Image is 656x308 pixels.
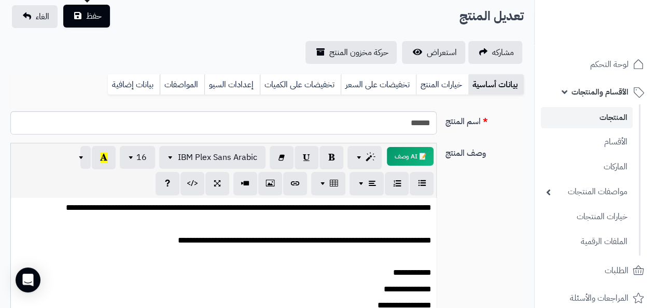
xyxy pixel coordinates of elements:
[570,291,629,305] span: المراجعات والأسئلة
[590,57,629,72] span: لوحة التحكم
[341,74,416,95] a: تخفيضات على السعر
[468,41,522,64] a: مشاركه
[441,143,528,159] label: وصف المنتج
[120,146,155,169] button: 16
[159,146,266,169] button: IBM Plex Sans Arabic
[585,29,646,51] img: logo-2.png
[387,147,434,166] button: 📝 AI وصف
[86,10,102,22] span: حفظ
[402,41,465,64] a: استعراض
[136,151,147,164] span: 16
[492,46,514,59] span: مشاركه
[204,74,260,95] a: إعدادات السيو
[329,46,388,59] span: حركة مخزون المنتج
[16,267,40,292] div: Open Intercom Messenger
[541,231,633,253] a: الملفات الرقمية
[305,41,397,64] a: حركة مخزون المنتج
[571,85,629,99] span: الأقسام والمنتجات
[160,74,204,95] a: المواصفات
[108,74,160,95] a: بيانات إضافية
[605,263,629,278] span: الطلبات
[416,74,468,95] a: خيارات المنتج
[12,5,58,28] a: الغاء
[541,52,650,77] a: لوحة التحكم
[427,46,457,59] span: استعراض
[541,107,633,128] a: المنتجات
[178,151,257,164] span: IBM Plex Sans Arabic
[541,258,650,283] a: الطلبات
[441,111,528,128] label: اسم المنتج
[541,206,633,228] a: خيارات المنتجات
[541,131,633,153] a: الأقسام
[63,5,110,28] button: حفظ
[260,74,341,95] a: تخفيضات على الكميات
[36,10,49,23] span: الغاء
[541,156,633,178] a: الماركات
[468,74,524,95] a: بيانات أساسية
[541,181,633,203] a: مواصفات المنتجات
[459,6,524,27] h2: تعديل المنتج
